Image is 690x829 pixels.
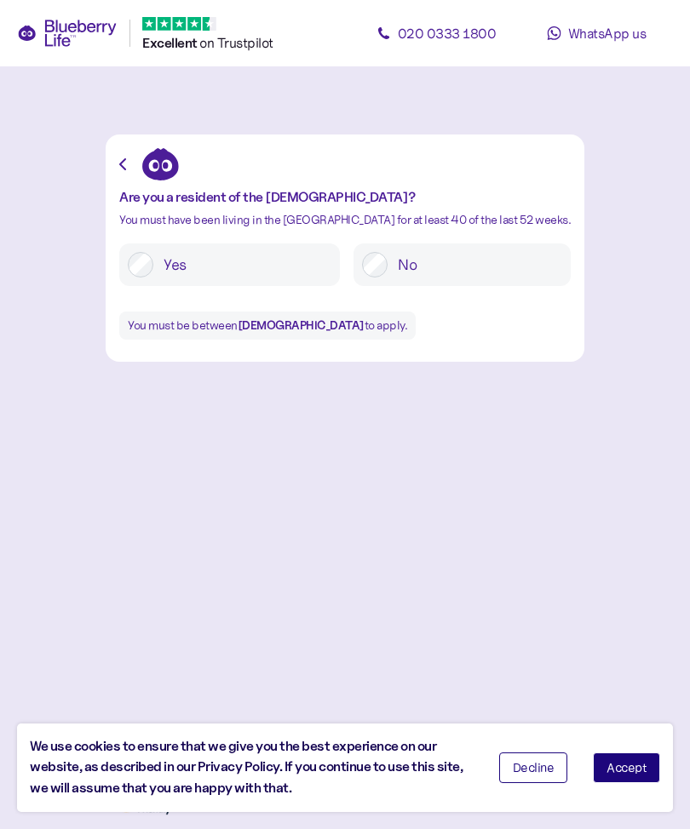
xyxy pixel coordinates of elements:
span: 020 0333 1800 [398,25,497,42]
div: You must be between to apply. [119,312,416,340]
b: [DEMOGRAPHIC_DATA] [238,317,365,332]
span: Accept [607,762,647,774]
span: WhatsApp us [568,25,647,42]
div: You must have been living in the [GEOGRAPHIC_DATA] for at least 40 of the last 52 weeks. [119,213,571,226]
span: Excellent ️ [142,35,199,51]
span: Decline [513,762,555,774]
button: Accept cookies [593,752,660,783]
button: Decline cookies [499,752,568,783]
span: on Trustpilot [199,34,273,51]
label: No [388,252,562,277]
div: We use cookies to ensure that we give you the best experience on our website, as described in our... [30,736,474,799]
a: 020 0333 1800 [359,16,513,50]
div: Are you a resident of the [DEMOGRAPHIC_DATA]? [119,191,571,204]
a: WhatsApp us [520,16,673,50]
label: Yes [153,252,331,277]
